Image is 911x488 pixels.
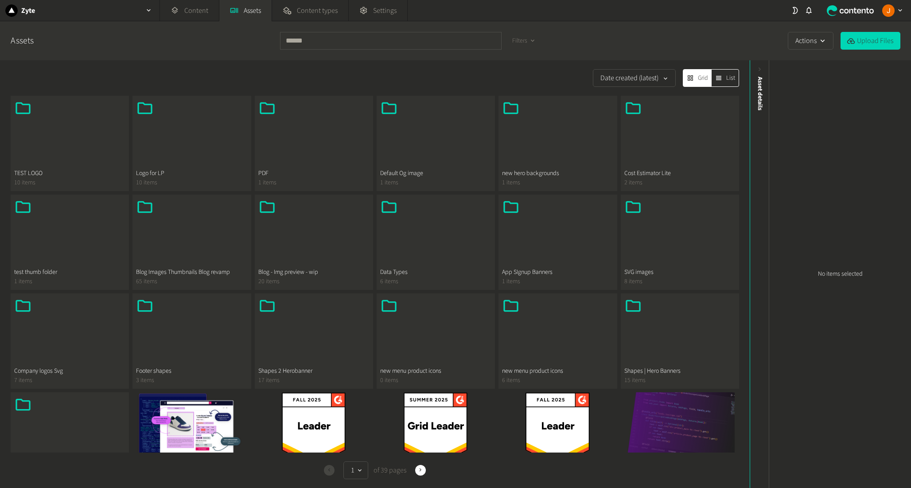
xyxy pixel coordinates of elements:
span: Settings [373,5,397,16]
span: 8 items [624,277,736,286]
span: of 39 pages [372,465,406,476]
img: Josu Escalada [882,4,895,17]
span: 3 items [136,376,247,385]
button: Upload Files [841,32,900,50]
span: SVG images [624,268,736,277]
span: new hero backgrounds [502,169,613,178]
span: Asset details [755,77,765,110]
button: test thumb folder1 items [11,195,129,290]
span: Grid [698,74,708,83]
button: Filters [505,33,541,49]
button: 1 [343,461,368,479]
span: Content types [297,5,338,16]
span: 1 items [258,178,370,187]
span: Logo for LP [136,169,247,178]
button: Default Og image1 items [377,96,495,191]
span: 6 items [380,277,491,286]
button: Date created (latest) [593,69,676,87]
button: Cost Estimator Lite2 items [621,96,739,191]
span: Cost Estimator Lite [624,169,736,178]
div: No items selected [769,60,911,488]
span: 17 items [258,376,370,385]
button: Data Types6 items [377,195,495,290]
span: Shapes 2 Herobanner [258,367,370,376]
a: Assets [11,34,34,47]
span: 20 items [258,277,370,286]
span: PDF [258,169,370,178]
button: new hero backgrounds1 items [498,96,617,191]
span: 1 items [14,277,125,286]
span: Company logos Svg [14,367,125,376]
span: Data Types [380,268,491,277]
span: test thumb folder [14,268,125,277]
button: Shapes | Hero Banners15 items [621,293,739,389]
span: 0 items [380,376,491,385]
button: Shapes 2 Herobanner17 items [255,293,373,389]
span: Footer shapes [136,367,247,376]
span: Default Og image [380,169,491,178]
button: new menu product icons6 items [498,293,617,389]
button: new menu product icons0 items [377,293,495,389]
img: Zyte [5,4,18,17]
button: PDF1 items [255,96,373,191]
button: Blog - Img preview - wip20 items [255,195,373,290]
button: App SIgnup Banners1 items [498,195,617,290]
button: TEST LOGO10 items [11,96,129,191]
button: Footer shapes3 items [132,293,251,389]
span: 2 items [624,178,736,187]
span: 1 items [380,178,491,187]
span: Blog Images Thumbnails Blog revamp [136,268,247,277]
span: Blog - Img preview - wip [258,268,370,277]
span: 15 items [624,376,736,385]
span: 1 items [502,178,613,187]
span: 10 items [14,178,125,187]
span: 1 items [502,277,613,286]
button: Actions [788,32,833,50]
span: new menu product icons [502,367,613,376]
span: TEST LOGO [14,169,125,178]
h2: Zyte [21,5,35,16]
span: new menu product icons [380,367,491,376]
button: Company logos Svg7 items [11,293,129,389]
button: Logo for LP10 items [132,96,251,191]
span: Shapes | Hero Banners [624,367,736,376]
span: 7 items [14,376,125,385]
span: App SIgnup Banners [502,268,613,277]
span: 6 items [502,376,613,385]
span: List [726,74,735,83]
button: SVG images8 items [621,195,739,290]
span: 65 items [136,277,247,286]
span: 10 items [136,178,247,187]
button: Blog Images Thumbnails Blog revamp65 items [132,195,251,290]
